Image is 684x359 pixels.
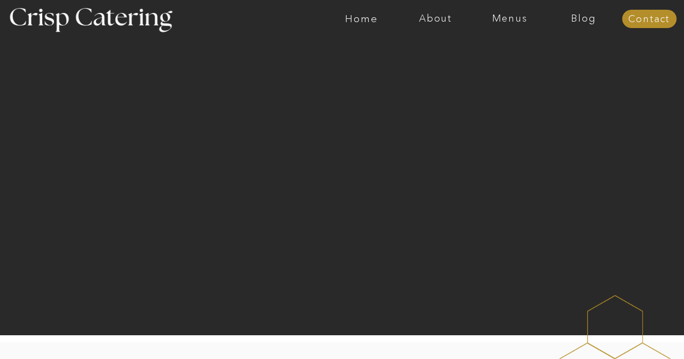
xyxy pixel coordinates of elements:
[324,13,399,24] a: Home
[473,13,547,24] a: Menus
[622,14,676,25] a: Contact
[399,13,473,24] a: About
[547,13,621,24] a: Blog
